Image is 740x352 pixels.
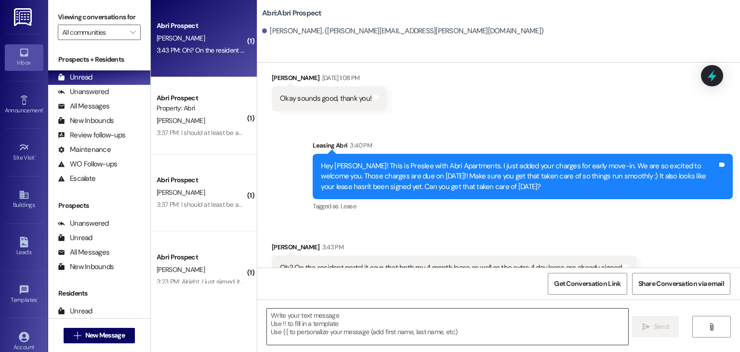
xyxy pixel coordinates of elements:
div: Leasing Abri [313,140,733,154]
div: [DATE] 1:08 PM [320,73,360,83]
a: Leads [5,234,43,260]
div: New Inbounds [58,262,114,272]
div: Residents [48,288,150,298]
div: 3:37 PM: I should at least be able to stop by and grab my key then and later move all my stuff in [157,128,423,137]
div: Unread [58,233,92,243]
div: 3:23 PM: Alright, I just signed it. Let me know if you got it [157,277,310,286]
input: All communities [62,25,125,40]
img: ResiDesk Logo [14,8,34,26]
label: Viewing conversations for [58,10,141,25]
a: Site Visit • [5,139,43,165]
div: Tagged as: [313,199,733,213]
div: All Messages [58,247,109,257]
div: All Messages [58,101,109,111]
div: Escalate [58,174,95,184]
div: Unread [58,306,92,316]
span: • [43,106,44,112]
div: Unanswered [58,87,109,97]
button: Get Conversation Link [548,273,627,295]
button: Send [632,316,679,338]
button: Share Conversation via email [632,273,730,295]
i:  [642,323,649,331]
div: Maintenance [58,145,111,155]
div: 3:37 PM: I should at least be able to stop by and grab my key then and later move all my stuff in [157,200,423,209]
div: WO Follow-ups [58,159,117,169]
div: 3:40 PM [347,140,371,150]
a: Templates • [5,282,43,308]
span: Send [654,322,669,332]
span: • [35,153,36,160]
a: Inbox [5,44,43,70]
span: Get Conversation Link [554,279,621,289]
div: Oh? On the resident portal it says that both my 4 month lease as well as the extra 4 day lease ar... [280,263,621,273]
i:  [130,28,135,36]
div: Abri Prospect [157,252,246,262]
span: New Message [85,330,125,340]
div: Unanswered [58,218,109,229]
div: [PERSON_NAME]. ([PERSON_NAME][EMAIL_ADDRESS][PERSON_NAME][DOMAIN_NAME]) [262,26,543,36]
div: 3:43 PM: Oh? On the resident portal it says that both my 4 month lease as well as the extra 4 day... [157,46,499,54]
a: Buildings [5,187,43,213]
div: Unread [58,72,92,82]
div: New Inbounds [58,116,114,126]
div: Abri Prospect [157,93,246,103]
span: Share Conversation via email [638,279,724,289]
div: Review follow-ups [58,130,125,140]
div: [PERSON_NAME] [272,73,387,86]
span: [PERSON_NAME] [157,34,205,42]
i:  [74,332,81,339]
div: Property: Abri [157,103,246,113]
div: Prospects + Residents [48,54,150,65]
span: • [37,295,39,302]
i:  [708,323,715,331]
button: New Message [64,328,135,343]
span: Lease [341,202,356,210]
span: [PERSON_NAME] [157,116,205,125]
div: Abri Prospect [157,175,246,185]
span: [PERSON_NAME] [157,265,205,274]
div: Okay sounds good, thank you! [280,94,371,104]
div: 3:43 PM [320,242,344,252]
div: Prospects [48,201,150,211]
div: [PERSON_NAME] [272,242,637,256]
b: Abri: Abri Prospect [262,8,322,18]
div: Abri Prospect [157,21,246,31]
span: [PERSON_NAME] [157,188,205,197]
div: Hey [PERSON_NAME]! This is Preslee with Abri Apartments. I just added your charges for early move... [321,161,717,192]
